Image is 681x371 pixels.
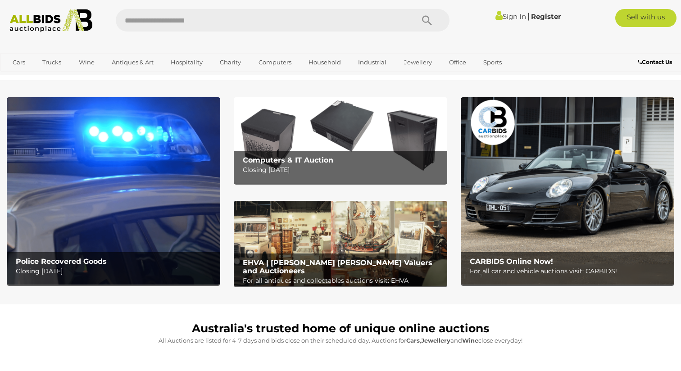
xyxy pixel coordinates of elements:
[461,97,674,284] a: CARBIDS Online Now! CARBIDS Online Now! For all car and vehicle auctions visit: CARBIDS!
[7,97,220,284] img: Police Recovered Goods
[404,9,449,32] button: Search
[5,9,97,32] img: Allbids.com.au
[303,55,347,70] a: Household
[527,11,530,21] span: |
[165,55,209,70] a: Hospitality
[234,97,447,183] a: Computers & IT Auction Computers & IT Auction Closing [DATE]
[243,156,333,164] b: Computers & IT Auction
[243,275,443,286] p: For all antiques and collectables auctions visit: EHVA
[7,55,31,70] a: Cars
[477,55,508,70] a: Sports
[7,97,220,284] a: Police Recovered Goods Police Recovered Goods Closing [DATE]
[495,12,526,21] a: Sign In
[406,337,420,344] strong: Cars
[638,57,674,67] a: Contact Us
[461,97,674,284] img: CARBIDS Online Now!
[443,55,472,70] a: Office
[243,164,443,176] p: Closing [DATE]
[243,258,432,275] b: EHVA | [PERSON_NAME] [PERSON_NAME] Valuers and Auctioneers
[36,55,67,70] a: Trucks
[16,257,107,266] b: Police Recovered Goods
[398,55,438,70] a: Jewellery
[615,9,676,27] a: Sell with us
[470,266,670,277] p: For all car and vehicle auctions visit: CARBIDS!
[214,55,247,70] a: Charity
[462,337,478,344] strong: Wine
[73,55,100,70] a: Wine
[352,55,392,70] a: Industrial
[234,97,447,183] img: Computers & IT Auction
[11,335,670,346] p: All Auctions are listed for 4-7 days and bids close on their scheduled day. Auctions for , and cl...
[16,266,216,277] p: Closing [DATE]
[638,59,672,65] b: Contact Us
[253,55,297,70] a: Computers
[421,337,450,344] strong: Jewellery
[234,201,447,286] a: EHVA | Evans Hastings Valuers and Auctioneers EHVA | [PERSON_NAME] [PERSON_NAME] Valuers and Auct...
[106,55,159,70] a: Antiques & Art
[11,322,670,335] h1: Australia's trusted home of unique online auctions
[531,12,561,21] a: Register
[7,70,82,85] a: [GEOGRAPHIC_DATA]
[470,257,553,266] b: CARBIDS Online Now!
[234,201,447,286] img: EHVA | Evans Hastings Valuers and Auctioneers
